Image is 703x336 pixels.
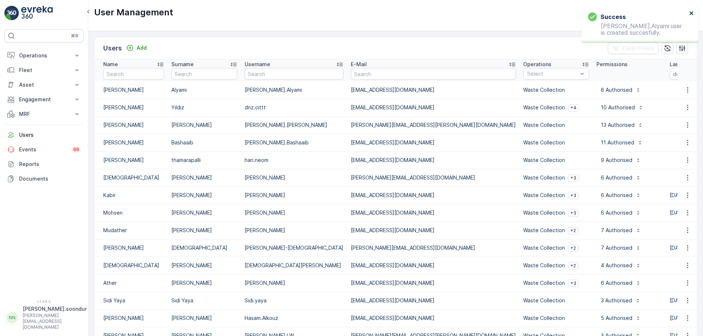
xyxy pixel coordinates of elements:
button: 3 Authorised [596,295,645,306]
td: thamarapalli [168,151,241,169]
button: 7 Authorised [596,224,646,236]
td: Ather [94,274,168,292]
p: Users [19,131,81,139]
td: [PERSON_NAME] [94,151,168,169]
span: +4 [570,105,577,111]
td: [PERSON_NAME]-[DEMOGRAPHIC_DATA] [241,239,347,257]
p: Waste Collection [523,86,565,94]
p: 99 [73,146,79,153]
td: [PERSON_NAME] [241,186,347,204]
td: [PERSON_NAME] [241,274,347,292]
button: 9 Authorised [596,154,646,166]
img: logo [4,6,19,20]
p: [PERSON_NAME].Alyami user is created succesfully. [588,23,687,36]
p: 13 Authorised [601,121,635,129]
p: Events [19,146,67,153]
td: [EMAIL_ADDRESS][DOMAIN_NAME] [347,99,520,116]
button: 4 Authorised [596,260,646,271]
button: 6 Authorised [596,207,646,219]
p: Select [527,70,578,78]
p: 6 Authorised [601,279,632,287]
p: Waste Collection [523,209,565,216]
span: +3 [570,280,576,286]
p: 8 Authorised [601,86,632,94]
td: [PERSON_NAME][EMAIL_ADDRESS][PERSON_NAME][DOMAIN_NAME] [347,116,520,134]
span: +3 [570,193,576,199]
td: [PERSON_NAME][EMAIL_ADDRESS][DOMAIN_NAME] [347,169,520,186]
p: Reports [19,161,81,168]
button: 6 Authorised [596,277,646,289]
td: [PERSON_NAME] [241,169,347,186]
td: [DEMOGRAPHIC_DATA][PERSON_NAME] [241,257,347,274]
button: 6 Authorised [596,189,646,201]
span: +3 [570,175,576,181]
td: Mudather [94,222,168,239]
button: Engagement [4,92,83,107]
td: Alyami [168,81,241,99]
input: Search [245,68,343,80]
td: Mohsen [94,204,168,222]
a: Documents [4,171,83,186]
p: Waste Collection [523,227,565,234]
p: Waste Collection [523,156,565,164]
td: Kabir [94,186,168,204]
input: Search [171,68,237,80]
td: Sidi.yaya [241,292,347,309]
p: [PERSON_NAME].soondur [23,305,87,313]
td: [EMAIL_ADDRESS][DOMAIN_NAME] [347,309,520,327]
input: Search [351,68,516,80]
td: [PERSON_NAME] [94,239,168,257]
td: [PERSON_NAME] [94,81,168,99]
p: 6 Authorised [601,192,632,199]
td: Bashaaib [168,134,241,151]
td: [PERSON_NAME] [168,186,241,204]
td: [PERSON_NAME] [168,274,241,292]
p: Waste Collection [523,297,565,304]
p: Waste Collection [523,121,565,129]
button: 10 Authorised [596,102,648,113]
p: 7 Authorised [601,227,632,234]
td: [PERSON_NAME] [168,257,241,274]
td: [PERSON_NAME].Alyami [241,81,347,99]
a: Users [4,128,83,142]
button: 5 Authorised [596,312,646,324]
td: [PERSON_NAME] [241,222,347,239]
button: MRF [4,107,83,121]
td: [EMAIL_ADDRESS][DOMAIN_NAME] [347,257,520,274]
button: Asset [4,78,83,92]
p: 4 Authorised [601,262,632,269]
p: 6 Authorised [601,174,632,181]
p: 3 Authorised [601,297,632,304]
td: [DEMOGRAPHIC_DATA] [94,169,168,186]
p: Asset [19,81,69,88]
span: v 1.49.0 [4,299,83,304]
p: Operations [523,61,551,68]
td: [DEMOGRAPHIC_DATA] [168,239,241,257]
td: [EMAIL_ADDRESS][DOMAIN_NAME] [347,292,520,309]
p: Waste Collection [523,174,565,181]
p: 5 Authorised [601,314,632,322]
h3: Success [600,12,626,21]
td: [EMAIL_ADDRESS][DOMAIN_NAME] [347,81,520,99]
button: 8 Authorised [596,84,646,96]
p: User Management [94,7,173,18]
td: [EMAIL_ADDRESS][DOMAIN_NAME] [347,274,520,292]
p: E-Mail [351,61,367,68]
span: +2 [570,228,576,234]
button: NN[PERSON_NAME].soondur[PERSON_NAME][EMAIL_ADDRESS][DOMAIN_NAME] [4,305,83,330]
td: Yıldız [168,99,241,116]
p: Waste Collection [523,279,565,287]
p: MRF [19,110,69,118]
button: 6 Authorised [596,172,646,184]
p: Documents [19,175,81,182]
span: +3 [570,210,576,216]
td: [EMAIL_ADDRESS][DOMAIN_NAME] [347,134,520,151]
td: [PERSON_NAME][EMAIL_ADDRESS][DOMAIN_NAME] [347,239,520,257]
td: Sidi Yaya [94,292,168,309]
p: 7 Authorised [601,244,632,252]
p: [PERSON_NAME][EMAIL_ADDRESS][DOMAIN_NAME] [23,313,87,330]
button: Fleet [4,63,83,78]
div: NN [6,312,18,324]
p: Fleet [19,67,69,74]
td: Sidi Yaya [168,292,241,309]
